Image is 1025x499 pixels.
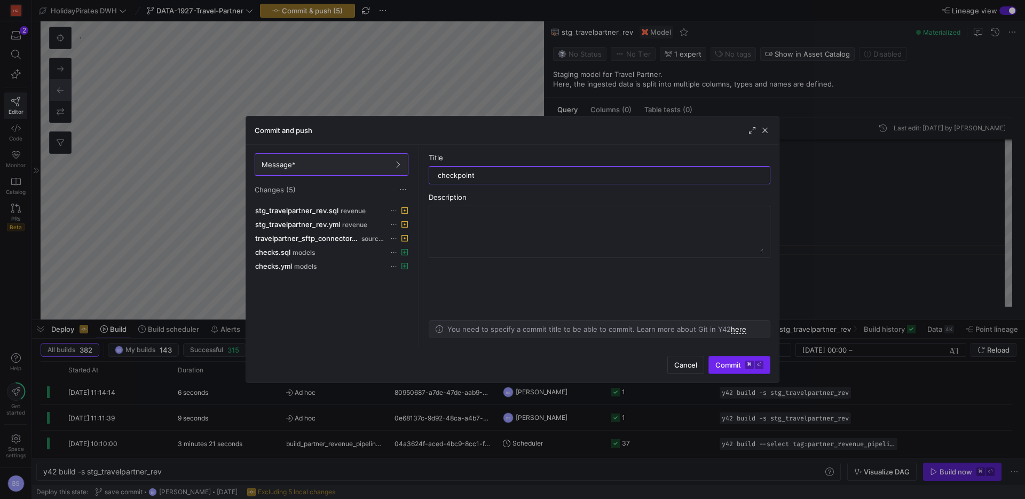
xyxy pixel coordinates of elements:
span: revenue [341,207,366,215]
button: stg_travelpartner_rev.ymlrevenue [253,217,411,231]
button: Commit⌘⏎ [708,356,770,374]
button: stg_travelpartner_rev.sqlrevenue [253,204,411,217]
button: Cancel [667,356,704,374]
span: models [294,263,317,270]
button: travelpartner_sftp_connector.ymlsources [253,231,411,245]
span: Message* [262,160,296,169]
span: stg_travelpartner_rev.sql [255,206,338,215]
div: Description [429,193,770,201]
kbd: ⏎ [755,361,763,369]
kbd: ⌘ [745,361,754,369]
p: You need to specify a commit title to be able to commit. Learn more about Git in Y42 [447,325,746,333]
span: Changes (5) [255,185,296,194]
span: Title [429,153,443,162]
span: Commit [715,361,763,369]
span: Cancel [674,361,697,369]
span: sources [361,235,384,243]
button: Message* [255,153,408,176]
button: checks.ymlmodels [253,259,411,273]
span: models [293,249,315,256]
a: here [731,325,746,334]
span: checks.sql [255,248,290,256]
span: checks.yml [255,262,292,270]
span: revenue [342,221,367,229]
span: travelpartner_sftp_connector.yml [255,234,359,243]
span: stg_travelpartner_rev.yml [255,220,340,229]
h3: Commit and push [255,126,312,135]
button: checks.sqlmodels [253,245,411,259]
